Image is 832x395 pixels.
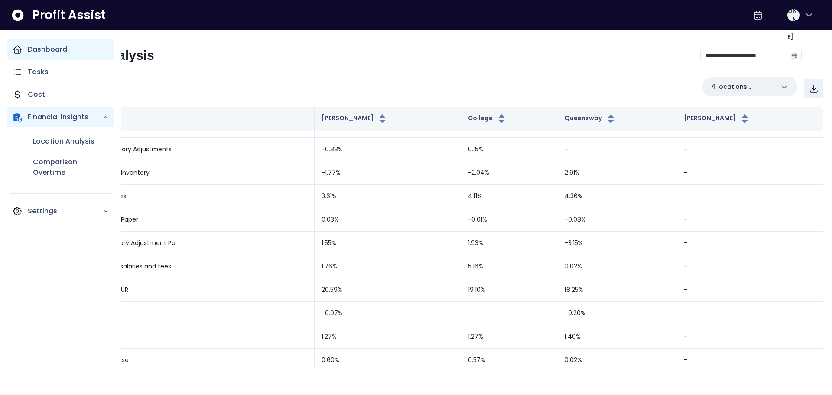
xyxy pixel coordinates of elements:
[684,114,750,124] button: [PERSON_NAME]
[558,349,677,372] td: 0.02%
[28,206,103,216] p: Settings
[315,208,461,232] td: 0.03%
[461,278,558,302] td: 19.10%
[677,161,823,185] td: -
[565,114,616,124] button: Queensway
[315,232,461,255] td: 1.55%
[558,232,677,255] td: -3.15%
[558,208,677,232] td: -0.08%
[461,302,558,325] td: -
[315,325,461,349] td: 1.27%
[315,161,461,185] td: -1.77%
[677,325,823,349] td: -
[28,67,49,77] p: Tasks
[315,302,461,325] td: -0.07%
[468,114,507,124] button: College
[28,112,103,122] p: Financial Insights
[28,89,45,100] p: Cost
[28,44,67,55] p: Dashboard
[461,232,558,255] td: 1.93%
[461,325,558,349] td: 1.27%
[33,157,109,178] p: Comparison Overtime
[677,302,823,325] td: -
[315,138,461,161] td: -0.88%
[677,232,823,255] td: -
[558,185,677,208] td: 4.36%
[32,7,106,23] span: Profit Assist
[791,52,797,59] svg: calendar
[315,349,461,372] td: 0.60%
[461,161,558,185] td: -2.04%
[461,138,558,161] td: 0.15%
[558,161,677,185] td: 2.91%
[315,185,461,208] td: 3.61%
[558,278,677,302] td: 18.25%
[315,255,461,278] td: 1.76%
[461,185,558,208] td: 4.11%
[711,82,775,91] p: 4 locations selected
[322,114,388,124] button: [PERSON_NAME]
[677,138,823,161] td: -
[677,278,823,302] td: -
[677,255,823,278] td: -
[315,278,461,302] td: 20.59%
[461,349,558,372] td: 0.57%
[558,302,677,325] td: -0.20%
[677,185,823,208] td: -
[33,136,94,147] p: Location Analysis
[461,208,558,232] td: -0.01%
[558,325,677,349] td: 1.40%
[558,255,677,278] td: 0.02%
[558,138,677,161] td: -
[677,349,823,372] td: -
[677,208,823,232] td: -
[461,255,558,278] td: 5.16%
